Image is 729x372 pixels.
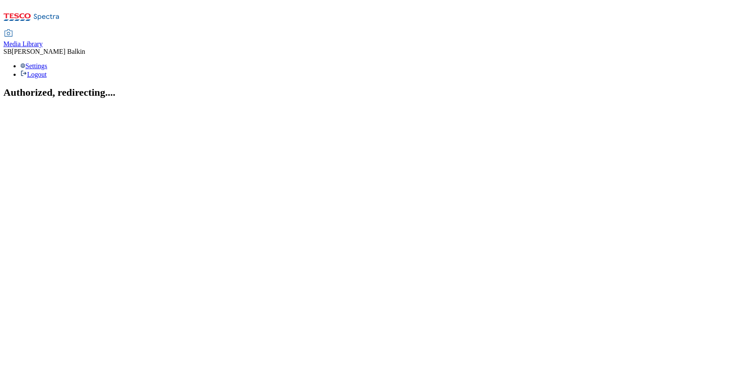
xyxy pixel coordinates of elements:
[3,87,726,98] h2: Authorized, redirecting....
[12,48,86,55] span: [PERSON_NAME] Balkin
[20,71,47,78] a: Logout
[3,48,12,55] span: SB
[3,40,43,47] span: Media Library
[3,30,43,48] a: Media Library
[20,62,47,69] a: Settings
